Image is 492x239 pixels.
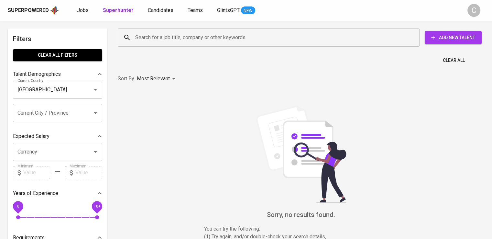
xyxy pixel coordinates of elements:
[13,187,102,200] div: Years of Experience
[91,85,100,94] button: Open
[91,108,100,118] button: Open
[103,7,134,13] b: Superhunter
[425,31,482,44] button: Add New Talent
[430,34,476,42] span: Add New Talent
[118,75,134,83] p: Sort By
[13,68,102,81] div: Talent Demographics
[188,6,204,15] a: Teams
[91,147,100,156] button: Open
[77,7,89,13] span: Jobs
[93,204,100,208] span: 10+
[241,7,255,14] span: NEW
[75,166,102,179] input: Value
[137,75,170,83] p: Most Relevant
[103,6,135,15] a: Superhunter
[13,130,102,143] div: Expected Salary
[18,51,97,59] span: Clear All filters
[188,7,203,13] span: Teams
[204,225,398,233] p: You can try the following :
[148,6,175,15] a: Candidates
[13,189,58,197] p: Years of Experience
[77,6,90,15] a: Jobs
[8,7,49,14] div: Superpowered
[118,210,484,220] h6: Sorry, no results found.
[13,70,61,78] p: Talent Demographics
[13,34,102,44] h6: Filters
[467,4,480,17] div: C
[217,7,240,13] span: GlintsGPT
[137,73,178,85] div: Most Relevant
[17,204,19,208] span: 0
[253,106,350,203] img: file_searching.svg
[13,132,49,140] p: Expected Salary
[217,6,255,15] a: GlintsGPT NEW
[50,6,59,15] img: app logo
[148,7,173,13] span: Candidates
[8,6,59,15] a: Superpoweredapp logo
[13,49,102,61] button: Clear All filters
[443,56,465,64] span: Clear All
[440,54,467,66] button: Clear All
[23,166,50,179] input: Value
